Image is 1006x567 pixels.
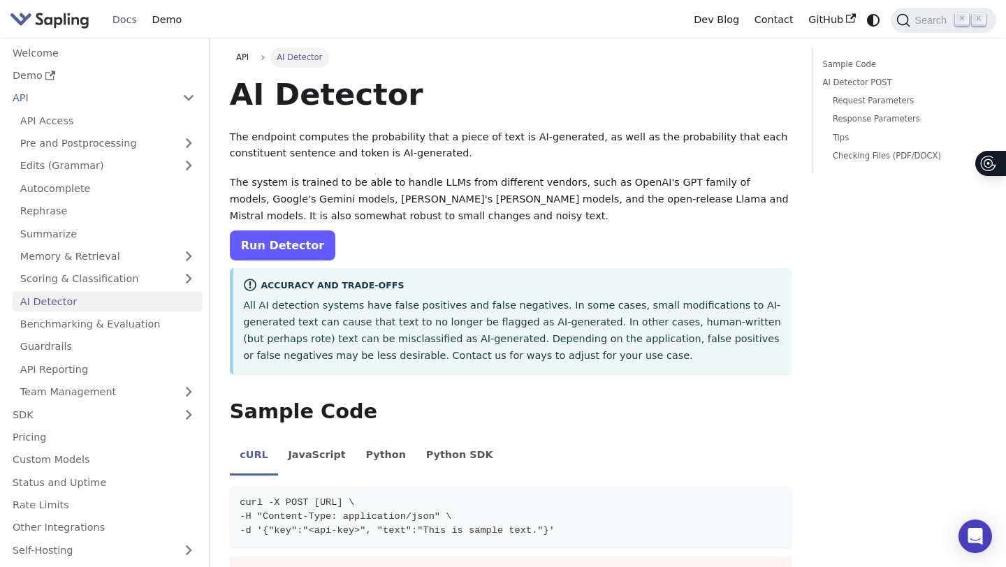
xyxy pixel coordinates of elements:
[5,450,203,470] a: Custom Models
[958,520,992,553] div: Open Intercom Messenger
[105,9,145,31] a: Docs
[5,404,175,425] a: SDK
[910,15,955,26] span: Search
[175,88,203,108] button: Collapse sidebar category 'API'
[5,495,203,515] a: Rate Limits
[13,223,203,244] a: Summarize
[972,13,986,26] kbd: K
[240,525,555,536] span: -d '{"key":"<api-key>", "text":"This is sample text."}'
[145,9,189,31] a: Demo
[801,9,863,31] a: GitHub
[5,66,203,86] a: Demo
[955,13,969,26] kbd: ⌘
[230,437,278,476] li: cURL
[230,47,256,67] a: API
[5,540,203,560] a: Self-Hosting
[13,314,203,334] a: Benchmarking & Evaluation
[416,437,503,476] li: Python SDK
[10,10,94,30] a: Sapling.ai
[13,133,203,154] a: Pre and Postprocessing
[823,76,981,89] a: AI Detector POST
[891,8,996,33] button: Search (Command+K)
[13,156,203,176] a: Edits (Grammar)
[13,291,203,311] a: AI Detector
[243,278,782,295] div: Accuracy and Trade-offs
[823,58,981,71] a: Sample Code
[230,175,792,224] p: The system is trained to be able to handle LLMs from different vendors, such as OpenAI's GPT fami...
[5,427,203,448] a: Pricing
[243,297,782,364] p: All AI detection systems have false positives and false negatives. In some cases, small modificat...
[10,10,89,30] img: Sapling.ai
[833,94,976,108] a: Request Parameters
[230,230,335,260] a: Run Detector
[175,404,203,425] button: Expand sidebar category 'SDK'
[833,149,976,163] a: Checking Files (PDF/DOCX)
[833,131,976,145] a: Tips
[5,472,203,492] a: Status and Uptime
[13,359,203,379] a: API Reporting
[13,337,203,357] a: Guardrails
[240,497,354,508] span: curl -X POST [URL] \
[863,10,884,30] button: Switch between dark and light mode (currently system mode)
[270,47,329,67] span: AI Detector
[13,110,203,131] a: API Access
[747,9,801,31] a: Contact
[240,511,451,522] span: -H "Content-Type: application/json" \
[230,129,792,163] p: The endpoint computes the probability that a piece of text is AI-generated, as well as the probab...
[278,437,356,476] li: JavaScript
[230,47,792,67] nav: Breadcrumbs
[13,246,203,267] a: Memory & Retrieval
[13,201,203,221] a: Rephrase
[5,88,175,108] a: API
[230,399,792,425] h2: Sample Code
[13,178,203,198] a: Autocomplete
[356,437,416,476] li: Python
[833,112,976,126] a: Response Parameters
[5,517,203,538] a: Other Integrations
[5,43,203,63] a: Welcome
[230,75,792,113] h1: AI Detector
[236,52,249,62] span: API
[13,269,203,289] a: Scoring & Classification
[686,9,746,31] a: Dev Blog
[13,382,203,402] a: Team Management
